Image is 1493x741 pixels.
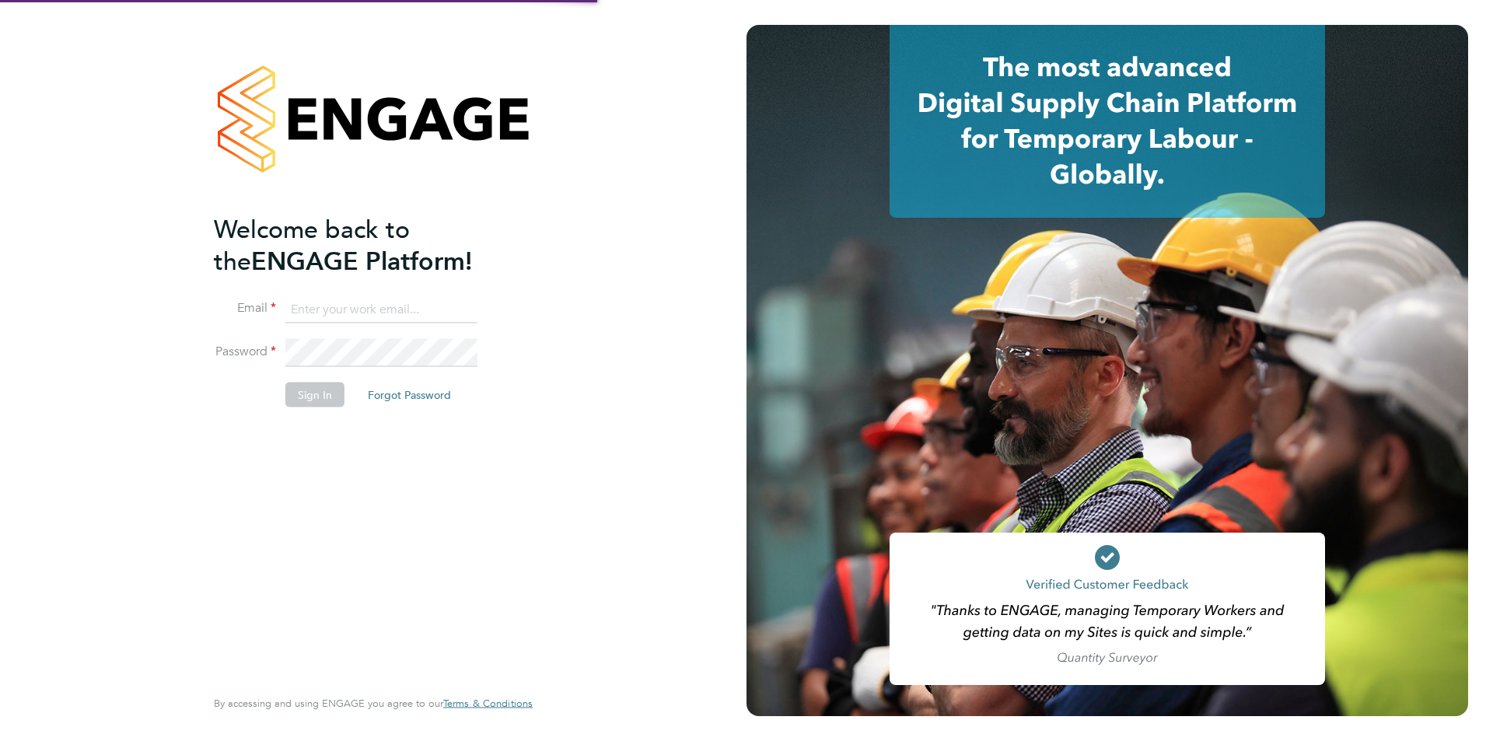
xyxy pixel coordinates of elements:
input: Enter your work email... [285,295,477,323]
a: Terms & Conditions [443,697,533,710]
label: Password [214,344,276,360]
span: By accessing and using ENGAGE you agree to our [214,697,533,710]
span: Welcome back to the [214,214,410,276]
label: Email [214,300,276,316]
button: Sign In [285,383,344,407]
button: Forgot Password [355,383,463,407]
h2: ENGAGE Platform! [214,213,517,277]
